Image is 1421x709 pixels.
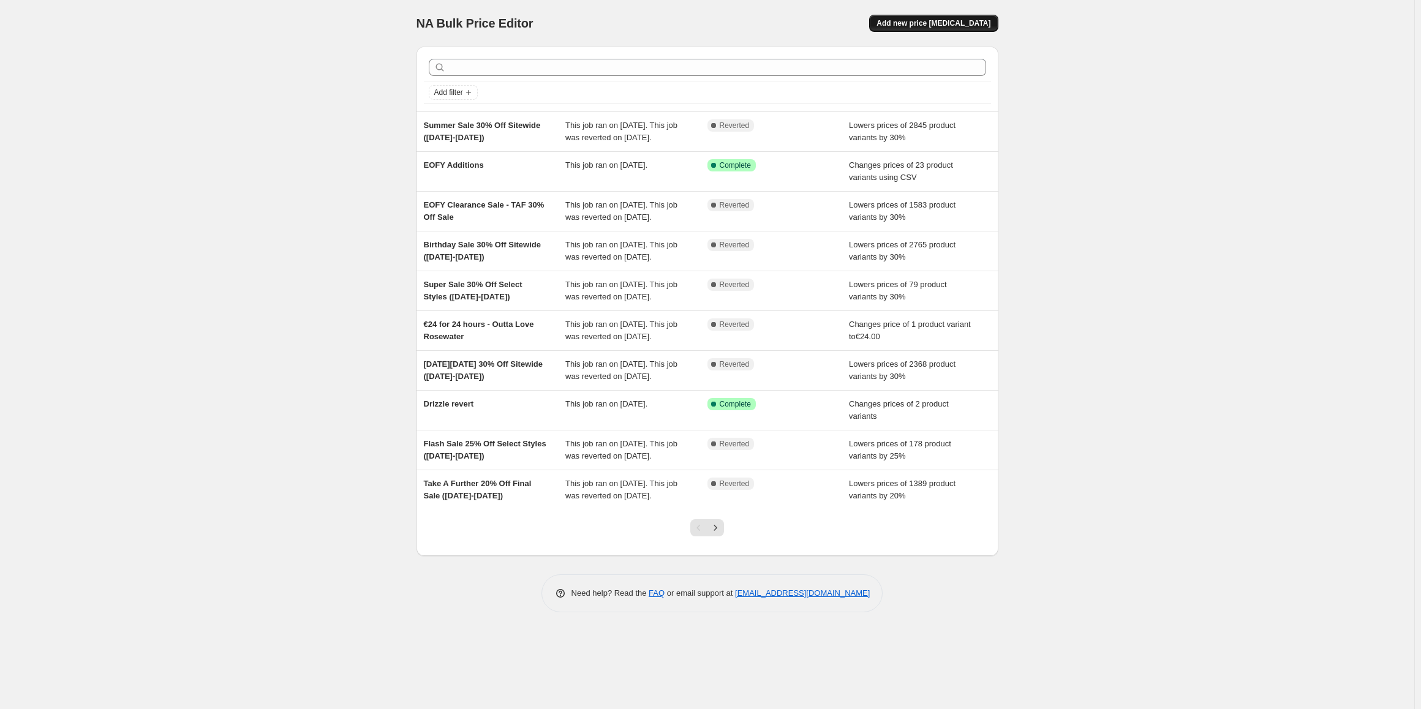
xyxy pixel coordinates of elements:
span: Changes prices of 2 product variants [849,399,949,421]
span: Lowers prices of 79 product variants by 30% [849,280,947,301]
span: Flash Sale 25% Off Select Styles ([DATE]-[DATE]) [424,439,546,460]
span: Reverted [720,121,750,130]
a: [EMAIL_ADDRESS][DOMAIN_NAME] [735,588,870,598]
span: or email support at [665,588,735,598]
button: Next [707,519,724,536]
span: This job ran on [DATE]. This job was reverted on [DATE]. [565,320,677,341]
span: Complete [720,399,751,409]
span: Lowers prices of 1389 product variants by 20% [849,479,956,500]
span: Lowers prices of 2845 product variants by 30% [849,121,956,142]
span: Lowers prices of 178 product variants by 25% [849,439,951,460]
span: This job ran on [DATE]. [565,160,647,170]
span: NA Bulk Price Editor [417,17,533,30]
span: This job ran on [DATE]. [565,399,647,408]
nav: Pagination [690,519,724,536]
span: Reverted [720,280,750,290]
span: EOFY Additions [424,160,484,170]
span: Drizzle revert [424,399,474,408]
span: This job ran on [DATE]. This job was reverted on [DATE]. [565,121,677,142]
span: EOFY Clearance Sale - TAF 30% Off Sale [424,200,545,222]
span: Lowers prices of 2368 product variants by 30% [849,359,956,381]
span: Reverted [720,359,750,369]
span: Add filter [434,88,463,97]
a: FAQ [649,588,665,598]
span: Need help? Read the [571,588,649,598]
span: Summer Sale 30% Off Sitewide ([DATE]-[DATE]) [424,121,541,142]
span: Lowers prices of 1583 product variants by 30% [849,200,956,222]
span: Reverted [720,439,750,449]
span: Reverted [720,320,750,329]
span: This job ran on [DATE]. This job was reverted on [DATE]. [565,240,677,261]
span: Changes prices of 23 product variants using CSV [849,160,953,182]
span: Complete [720,160,751,170]
button: Add filter [429,85,478,100]
span: Changes price of 1 product variant to [849,320,971,341]
span: €24.00 [856,332,880,341]
span: This job ran on [DATE]. This job was reverted on [DATE]. [565,359,677,381]
span: This job ran on [DATE]. This job was reverted on [DATE]. [565,280,677,301]
span: Take A Further 20% Off Final Sale ([DATE]-[DATE]) [424,479,532,500]
span: Super Sale 30% Off Select Styles ([DATE]-[DATE]) [424,280,522,301]
span: €24 for 24 hours - Outta Love Rosewater [424,320,534,341]
span: This job ran on [DATE]. This job was reverted on [DATE]. [565,439,677,460]
span: This job ran on [DATE]. This job was reverted on [DATE]. [565,479,677,500]
button: Add new price [MEDICAL_DATA] [869,15,998,32]
span: Birthday Sale 30% Off Sitewide ([DATE]-[DATE]) [424,240,541,261]
span: This job ran on [DATE]. This job was reverted on [DATE]. [565,200,677,222]
span: Lowers prices of 2765 product variants by 30% [849,240,956,261]
span: Reverted [720,479,750,489]
span: [DATE][DATE] 30% Off Sitewide ([DATE]-[DATE]) [424,359,543,381]
span: Add new price [MEDICAL_DATA] [876,18,990,28]
span: Reverted [720,200,750,210]
span: Reverted [720,240,750,250]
